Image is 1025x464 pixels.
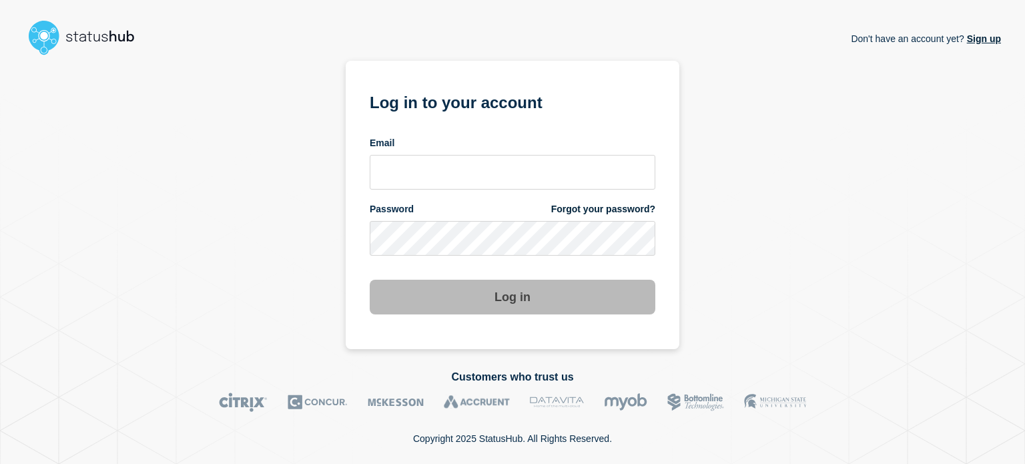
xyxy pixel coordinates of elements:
img: DataVita logo [530,393,584,412]
img: myob logo [604,393,647,412]
span: Email [370,137,394,150]
input: email input [370,155,655,190]
img: Bottomline logo [667,393,724,412]
img: Accruent logo [444,393,510,412]
img: McKesson logo [368,393,424,412]
a: Sign up [964,33,1001,44]
p: Copyright 2025 StatusHub. All Rights Reserved. [413,433,612,444]
h1: Log in to your account [370,89,655,113]
a: Forgot your password? [551,203,655,216]
span: Password [370,203,414,216]
img: Concur logo [288,393,348,412]
img: StatusHub logo [24,16,151,59]
button: Log in [370,280,655,314]
input: password input [370,221,655,256]
img: MSU logo [744,393,806,412]
p: Don't have an account yet? [851,23,1001,55]
h2: Customers who trust us [24,371,1001,383]
img: Citrix logo [219,393,268,412]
